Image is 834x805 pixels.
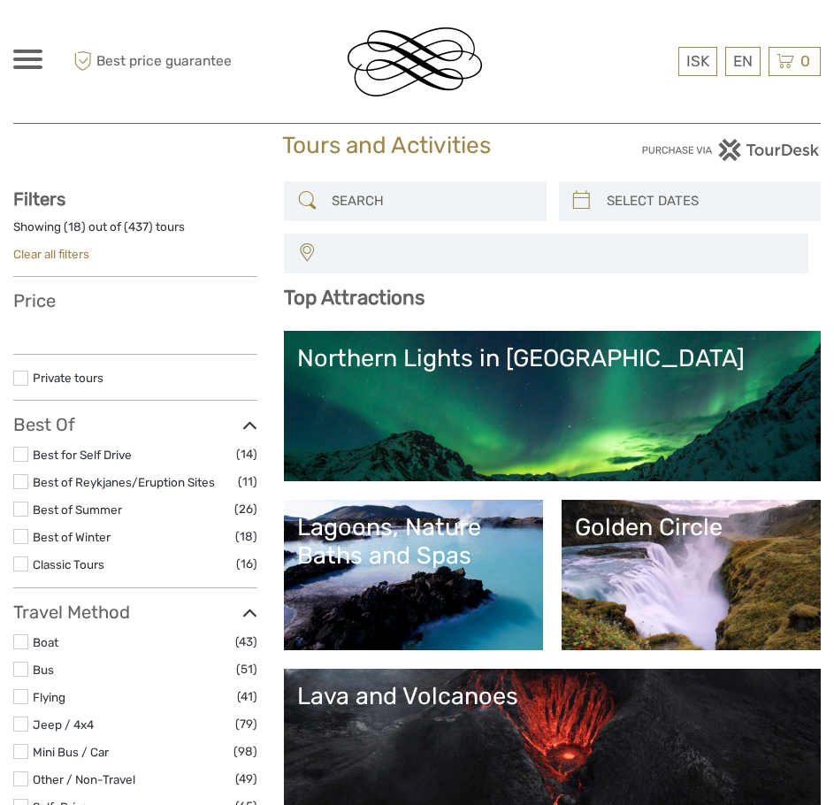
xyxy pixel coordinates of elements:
a: Northern Lights in [GEOGRAPHIC_DATA] [297,344,807,468]
a: Golden Circle [575,513,807,637]
span: (41) [237,686,257,707]
b: Top Attractions [284,286,425,310]
span: (49) [235,769,257,789]
a: Bus [33,663,54,677]
div: EN [725,47,761,76]
span: 0 [798,52,813,70]
span: (79) [235,714,257,734]
a: Jeep / 4x4 [33,717,94,732]
h3: Price [13,290,257,311]
a: Other / Non-Travel [33,772,135,786]
span: (43) [235,632,257,652]
a: Best of Summer [33,502,122,517]
span: (98) [233,741,257,762]
input: SEARCH [325,186,537,217]
img: Reykjavik Residence [348,27,482,96]
a: Best for Self Drive [33,448,132,462]
div: Golden Circle [575,513,807,541]
img: PurchaseViaTourDesk.png [641,139,821,161]
span: (51) [236,659,257,679]
div: Northern Lights in [GEOGRAPHIC_DATA] [297,344,807,372]
strong: Filters [13,188,65,210]
div: Showing ( ) out of ( ) tours [13,218,257,246]
label: 437 [128,218,149,235]
a: Mini Bus / Car [33,745,109,759]
a: Clear all filters [13,247,89,261]
span: ISK [686,52,709,70]
input: SELECT DATES [600,186,812,217]
div: Lagoons, Nature Baths and Spas [297,513,530,571]
a: Classic Tours [33,557,104,571]
a: Private tours [33,371,103,385]
a: Best of Winter [33,530,111,544]
h3: Travel Method [13,602,257,623]
span: (14) [236,444,257,464]
span: (18) [235,526,257,547]
h3: Best Of [13,414,257,435]
a: Lagoons, Nature Baths and Spas [297,513,530,637]
a: Boat [33,635,58,649]
span: Best price guarantee [69,47,232,76]
span: (26) [234,499,257,519]
label: 18 [68,218,81,235]
a: Best of Reykjanes/Eruption Sites [33,475,215,489]
a: Flying [33,690,65,704]
span: (11) [238,471,257,492]
span: (16) [236,554,257,574]
h1: Tours and Activities [282,132,551,160]
div: Lava and Volcanoes [297,682,807,710]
